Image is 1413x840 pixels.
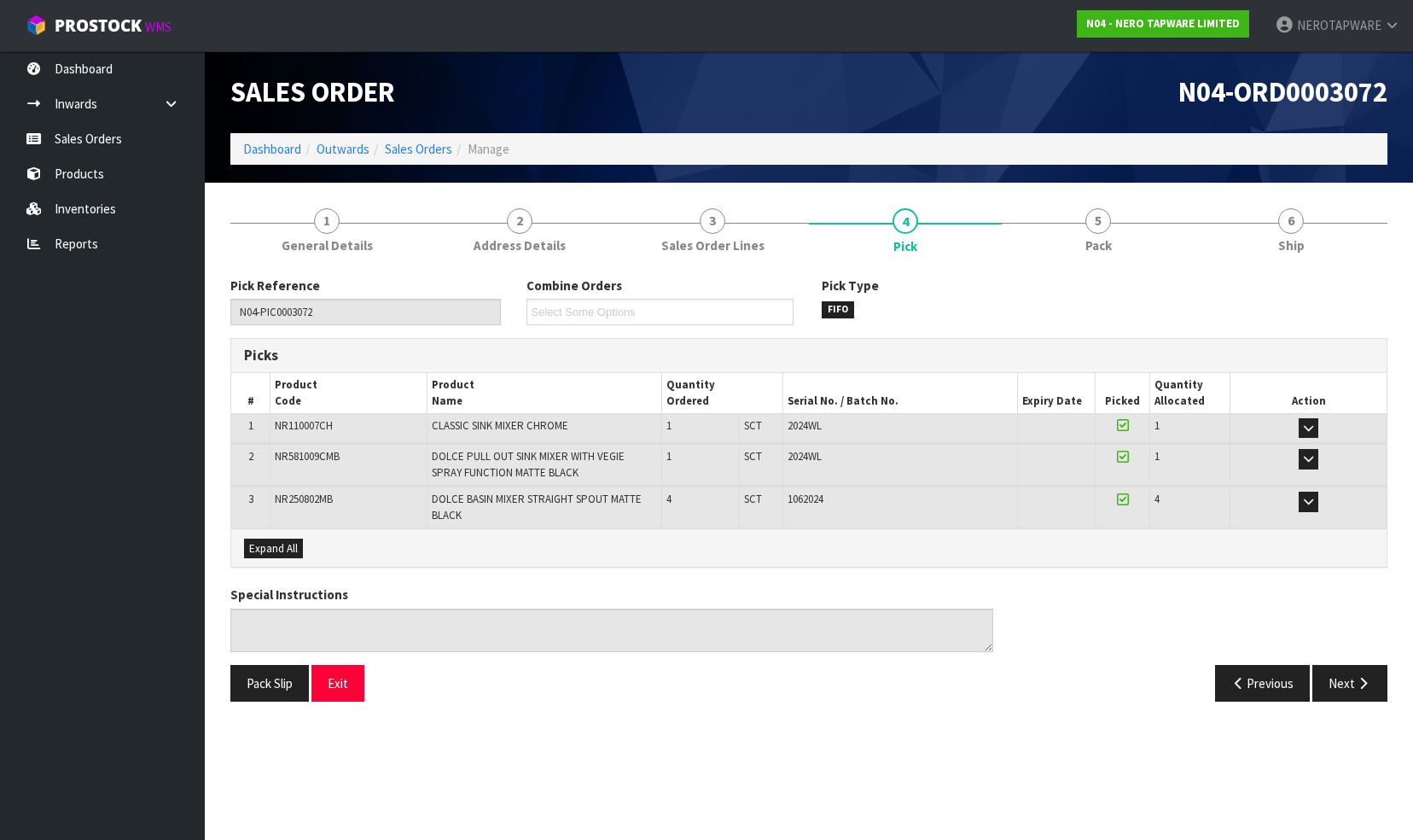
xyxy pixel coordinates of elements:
th: Expiry Date [1017,373,1096,413]
span: SCT [744,449,762,464]
button: Pack Slip [230,665,309,702]
span: SCT [744,418,762,433]
span: 2024WL [788,418,822,433]
span: Expand All [249,541,298,556]
span: CLASSIC SINK MIXER CHROME [432,418,568,433]
span: Sales Order [230,74,395,109]
span: 1 [1154,418,1160,433]
span: 1 [666,418,672,433]
span: ProStock [55,15,142,37]
span: 3 [700,208,725,234]
span: NR250802MB [275,492,333,506]
span: Pick [230,264,1387,715]
strong: N04 - NERO TAPWARE LIMITED [1086,16,1240,31]
span: DOLCE PULL OUT SINK MIXER WITH VEGIE SPRAY FUNCTION MATTE BLACK [432,449,625,479]
span: 4 [893,208,918,234]
span: NEROTAPWARE [1297,17,1381,33]
span: NR110007CH [275,418,333,433]
span: 1062024 [788,492,823,506]
span: 5 [1085,208,1111,234]
label: Special Instructions [230,586,348,604]
label: Pick Reference [230,277,320,295]
th: Serial No. / Batch No. [782,373,1017,413]
span: 2024WL [788,449,822,464]
span: 6 [1278,208,1304,234]
th: # [231,373,270,413]
span: 1 [248,418,253,433]
th: Product Name [427,373,661,413]
th: Product Code [270,373,427,413]
th: Action [1230,373,1387,413]
span: Sales Order Lines [661,236,765,254]
span: 1 [314,208,340,234]
a: Outwards [317,141,369,157]
span: 2 [507,208,532,234]
span: Address Details [474,236,566,254]
button: Exit [311,665,364,702]
span: Manage [468,141,509,157]
span: Picked [1105,394,1140,408]
span: DOLCE BASIN MIXER STRAIGHT SPOUT MATTE BLACK [432,492,642,522]
span: 3 [248,492,253,506]
th: Quantity Ordered [661,373,782,413]
span: Ship [1278,236,1305,254]
button: Expand All [244,539,303,559]
label: Pick Type [822,277,879,295]
span: NR581009CMB [275,449,340,464]
span: 4 [1154,492,1160,506]
span: 1 [666,449,672,464]
th: Quantity Allocated [1150,373,1230,413]
label: Combine Orders [526,277,622,295]
span: 1 [1154,449,1160,464]
span: 2 [248,449,253,464]
span: General Details [282,236,373,254]
a: Dashboard [243,141,301,157]
span: Pick [893,237,917,255]
button: Previous [1215,665,1311,702]
small: WMS [145,19,172,35]
span: SCT [744,492,762,506]
a: Sales Orders [385,141,452,157]
img: cube-alt.png [26,15,47,36]
span: 4 [666,492,672,506]
span: FIFO [822,301,854,318]
span: Pack [1085,236,1112,254]
span: N04-ORD0003072 [1178,74,1387,109]
h3: Picks [244,347,796,364]
button: Next [1312,665,1387,702]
